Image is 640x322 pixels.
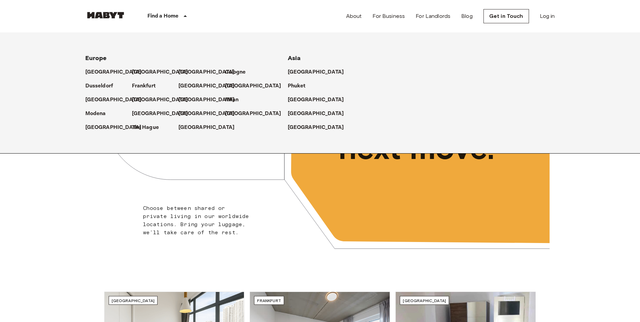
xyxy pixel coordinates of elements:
[178,68,242,76] a: [GEOGRAPHIC_DATA]
[85,82,113,90] p: Dusseldorf
[257,298,281,303] span: Frankfurt
[225,82,281,90] p: [GEOGRAPHIC_DATA]
[132,110,195,118] a: [GEOGRAPHIC_DATA]
[85,68,142,76] p: [GEOGRAPHIC_DATA]
[178,96,242,104] a: [GEOGRAPHIC_DATA]
[483,9,529,23] a: Get in Touch
[85,54,107,62] span: Europe
[225,82,288,90] a: [GEOGRAPHIC_DATA]
[346,12,362,20] a: About
[85,82,120,90] a: Dusseldorf
[225,68,246,76] p: Cologne
[461,12,473,20] a: Blog
[85,12,126,19] img: Habyt
[225,96,246,104] a: Milan
[132,82,162,90] a: Frankfurt
[288,68,351,76] a: [GEOGRAPHIC_DATA]
[178,68,235,76] p: [GEOGRAPHIC_DATA]
[540,12,555,20] a: Log in
[288,124,344,132] p: [GEOGRAPHIC_DATA]
[85,96,142,104] p: [GEOGRAPHIC_DATA]
[416,12,450,20] a: For Landlords
[178,124,235,132] p: [GEOGRAPHIC_DATA]
[403,298,446,303] span: [GEOGRAPHIC_DATA]
[112,298,155,303] span: [GEOGRAPHIC_DATA]
[143,205,249,236] span: Choose between shared or private living in our worldwide locations. Bring your luggage, we'll tak...
[132,82,156,90] p: Frankfurt
[132,124,166,132] a: The Hague
[178,110,235,118] p: [GEOGRAPHIC_DATA]
[288,124,351,132] a: [GEOGRAPHIC_DATA]
[178,82,242,90] a: [GEOGRAPHIC_DATA]
[338,97,522,165] span: Unlock your next move.
[288,110,351,118] a: [GEOGRAPHIC_DATA]
[85,124,148,132] a: [GEOGRAPHIC_DATA]
[178,110,242,118] a: [GEOGRAPHIC_DATA]
[288,96,344,104] p: [GEOGRAPHIC_DATA]
[178,82,235,90] p: [GEOGRAPHIC_DATA]
[288,68,344,76] p: [GEOGRAPHIC_DATA]
[132,68,188,76] p: [GEOGRAPHIC_DATA]
[178,96,235,104] p: [GEOGRAPHIC_DATA]
[288,96,351,104] a: [GEOGRAPHIC_DATA]
[225,110,281,118] p: [GEOGRAPHIC_DATA]
[147,12,179,20] p: Find a Home
[85,124,142,132] p: [GEOGRAPHIC_DATA]
[132,68,195,76] a: [GEOGRAPHIC_DATA]
[288,82,312,90] a: Phuket
[85,68,148,76] a: [GEOGRAPHIC_DATA]
[288,110,344,118] p: [GEOGRAPHIC_DATA]
[132,110,188,118] p: [GEOGRAPHIC_DATA]
[85,96,148,104] a: [GEOGRAPHIC_DATA]
[225,96,239,104] p: Milan
[225,110,288,118] a: [GEOGRAPHIC_DATA]
[132,96,188,104] p: [GEOGRAPHIC_DATA]
[85,110,113,118] a: Modena
[288,82,306,90] p: Phuket
[288,54,301,62] span: Asia
[132,96,195,104] a: [GEOGRAPHIC_DATA]
[178,124,242,132] a: [GEOGRAPHIC_DATA]
[225,68,253,76] a: Cologne
[132,124,159,132] p: The Hague
[85,110,106,118] p: Modena
[372,12,405,20] a: For Business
